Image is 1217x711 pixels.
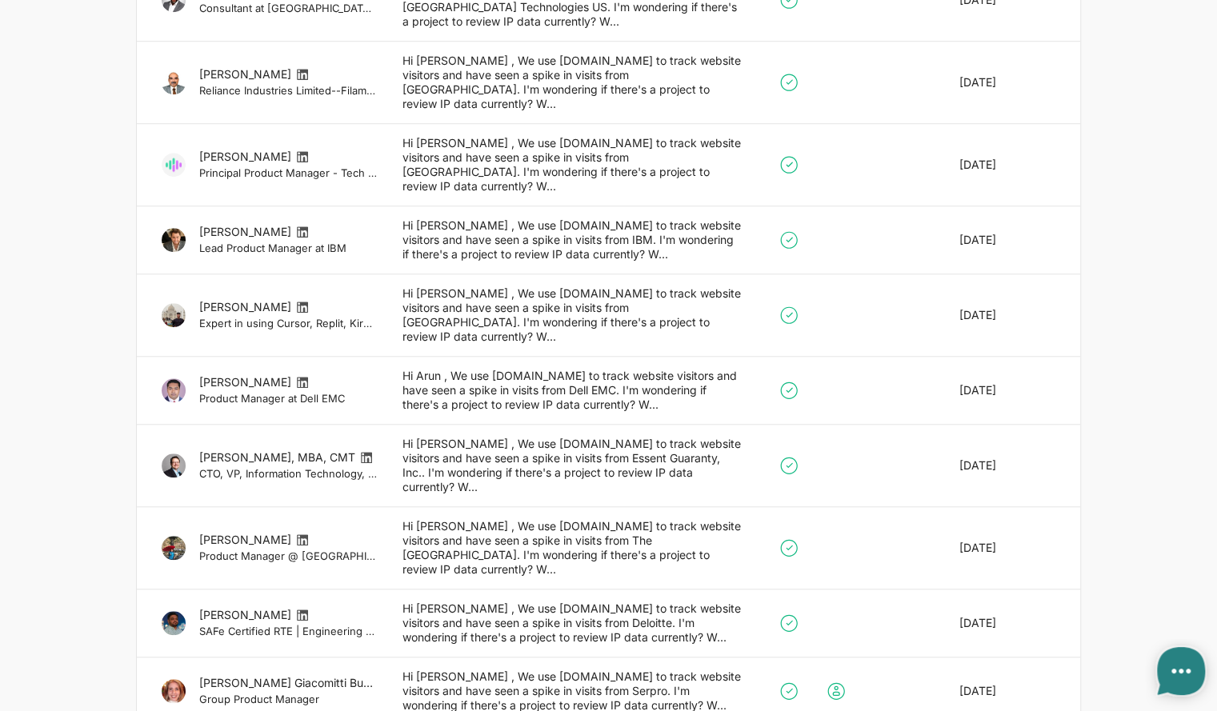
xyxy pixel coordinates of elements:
div: [DATE] [947,601,1068,645]
div: [DATE] [947,54,1068,111]
small: Principal Product Manager - Tech at Amazon [198,166,376,180]
div: Hi [PERSON_NAME] , We use [DOMAIN_NAME] to track website visitors and have seen a spike in visits... [389,601,754,645]
a: [PERSON_NAME], MBA, CMT [198,450,354,464]
a: [PERSON_NAME] [198,67,290,81]
small: CTO, VP, Information Technology, Business Systems Solutions at [GEOGRAPHIC_DATA] Guaranty, Inc. [198,466,376,481]
a: [PERSON_NAME] [198,150,290,163]
div: [DATE] [947,136,1068,194]
div: Hi [PERSON_NAME] , We use [DOMAIN_NAME] to track website visitors and have seen a spike in visits... [389,437,754,494]
div: [DATE] [947,437,1068,494]
div: Hi [PERSON_NAME] , We use [DOMAIN_NAME] to track website visitors and have seen a spike in visits... [389,286,754,344]
div: Hi [PERSON_NAME] , We use [DOMAIN_NAME] to track website visitors and have seen a spike in visits... [389,54,754,111]
a: [PERSON_NAME] [198,533,290,546]
small: Consultant at [GEOGRAPHIC_DATA] Technologies US [198,1,376,15]
div: Hi Arun , We use [DOMAIN_NAME] to track website visitors and have seen a spike in visits from Del... [389,369,754,412]
a: [PERSON_NAME] [198,225,290,238]
small: SAFe Certified RTE | Engineering Lead @ Deloitte USI [198,624,376,638]
div: [DATE] [947,519,1068,577]
a: [PERSON_NAME] [198,300,290,314]
small: Lead Product Manager at IBM [198,241,376,255]
div: [DATE] [947,218,1068,262]
small: Expert in using Cursor, Replit, Kiro, V0, Bolt, Base44, ChatGpt, [PERSON_NAME], Gemini, Lovable, ... [198,316,376,330]
a: [PERSON_NAME] [198,608,290,621]
a: [PERSON_NAME] [198,375,290,389]
small: Group Product Manager [198,692,376,706]
div: Hi [PERSON_NAME] , We use [DOMAIN_NAME] to track website visitors and have seen a spike in visits... [389,519,754,577]
small: Reliance Industries Limited--Filament Business--Sales | Marketing & Business Development | Busine... [198,83,376,98]
div: [DATE] [947,369,1068,412]
div: Hi [PERSON_NAME] , We use [DOMAIN_NAME] to track website visitors and have seen a spike in visits... [389,136,754,194]
small: Product Manager @ [GEOGRAPHIC_DATA] | Leading SAP Finance Roadmap [198,549,376,563]
small: Product Manager at Dell EMC [198,391,376,405]
div: [DATE] [947,286,1068,344]
div: Hi [PERSON_NAME] , We use [DOMAIN_NAME] to track website visitors and have seen a spike in visits... [389,218,754,262]
a: [PERSON_NAME] Giacomitti Budel [198,676,378,689]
